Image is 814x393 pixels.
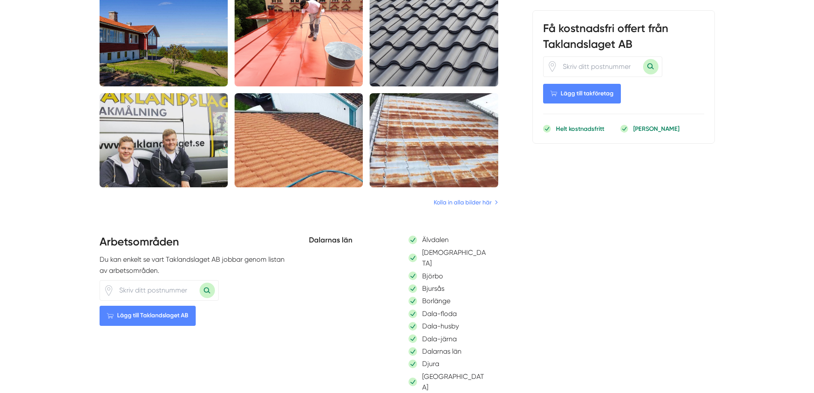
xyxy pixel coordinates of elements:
[543,84,621,103] : Lägg till takföretag
[422,371,488,393] p: [GEOGRAPHIC_DATA]
[633,124,679,133] p: [PERSON_NAME]
[543,21,704,56] h3: Få kostnadsfri offert från Taklandslaget AB
[556,124,604,133] p: Helt kostnadsfritt
[103,285,114,296] svg: Pin / Karta
[422,295,450,306] p: Borlänge
[422,247,488,269] p: [DEMOGRAPHIC_DATA]
[643,59,658,74] button: Sök med postnummer
[100,93,228,187] img: Taklandslaget AB bild 2022
[370,93,498,187] img: Taklandslaget AB bild 2022
[422,321,459,331] p: Dala-husby
[309,234,388,248] h5: Dalarnas län
[114,281,200,300] input: Skriv ditt postnummer
[100,254,289,276] p: Du kan enkelt se vart Taklandslaget AB jobbar genom listan av arbetsområden.
[558,56,643,76] input: Skriv ditt postnummer
[235,93,363,187] img: Bild från Taklandslaget AB
[422,308,457,319] p: Dala-floda
[200,283,215,298] button: Sök med postnummer
[422,346,461,357] p: Dalarnas län
[100,234,289,254] h3: Arbetsområden
[547,61,558,72] svg: Pin / Karta
[422,271,443,281] p: Björbo
[422,283,444,294] p: Bjursås
[100,306,196,325] : Lägg till Taklandslaget AB
[103,285,114,296] span: Klicka för att använda din position.
[434,198,498,207] a: Kolla in alla bilder här
[422,334,457,344] p: Dala-järna
[547,61,558,72] span: Klicka för att använda din position.
[422,234,449,245] p: Älvdalen
[422,358,439,369] p: Djura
